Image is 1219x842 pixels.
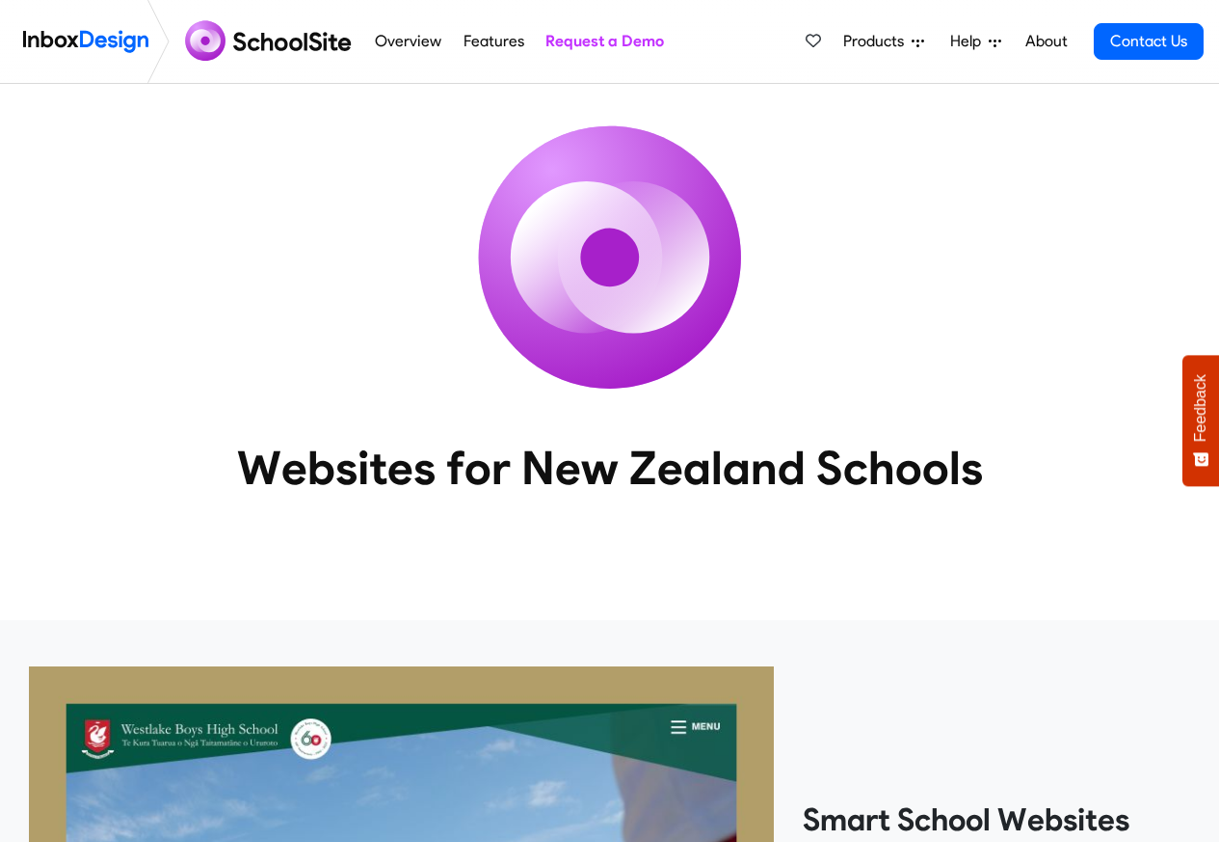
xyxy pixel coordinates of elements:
[370,22,447,61] a: Overview
[843,30,912,53] span: Products
[835,22,932,61] a: Products
[177,18,364,65] img: schoolsite logo
[1182,355,1219,486] button: Feedback - Show survey
[437,84,783,431] img: icon_schoolsite.svg
[950,30,989,53] span: Help
[803,801,1190,839] heading: Smart School Websites
[540,22,669,61] a: Request a Demo
[152,439,1068,497] heading: Websites for New Zealand Schools
[1094,23,1204,60] a: Contact Us
[1020,22,1073,61] a: About
[1192,374,1209,442] span: Feedback
[942,22,1009,61] a: Help
[458,22,529,61] a: Features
